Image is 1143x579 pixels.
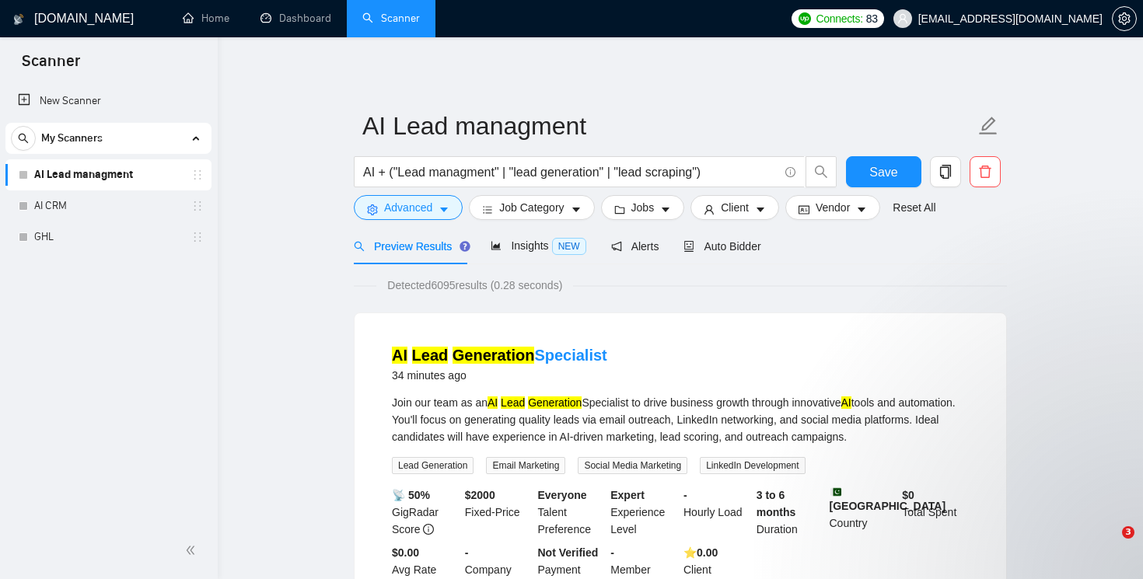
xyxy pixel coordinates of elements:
[856,204,867,215] span: caret-down
[499,199,564,216] span: Job Category
[538,546,599,559] b: Not Verified
[354,241,365,252] span: search
[439,204,449,215] span: caret-down
[462,487,535,538] div: Fixed-Price
[978,116,998,136] span: edit
[1090,526,1127,563] iframe: Intercom live chat
[757,489,796,518] b: 3 to 6 months
[1112,6,1137,31] button: setting
[552,238,586,255] span: NEW
[897,13,908,24] span: user
[260,12,331,25] a: dashboardDashboard
[362,12,420,25] a: searchScanner
[680,487,753,538] div: Hourly Load
[610,489,645,501] b: Expert
[392,366,607,385] div: 34 minutes ago
[491,240,502,251] span: area-chart
[389,487,462,538] div: GigRadar Score
[816,10,862,27] span: Connects:
[465,546,469,559] b: -
[453,347,535,364] mark: Generation
[610,546,614,559] b: -
[185,542,201,558] span: double-left
[931,165,960,179] span: copy
[491,239,585,252] span: Insights
[535,487,608,538] div: Talent Preference
[1122,526,1134,539] span: 3
[830,487,841,497] img: 🇵🇰
[191,169,204,181] span: holder
[12,133,35,144] span: search
[683,240,760,253] span: Auto Bidder
[721,199,749,216] span: Client
[392,394,969,445] div: Join our team as an Specialist to drive business growth through innovative tools and automation. ...
[488,396,498,409] mark: AI
[183,12,229,25] a: homeHome
[1112,12,1137,25] a: setting
[412,347,449,364] mark: Lead
[392,489,430,501] b: 📡 50%
[5,85,211,117] li: New Scanner
[753,487,827,538] div: Duration
[392,347,407,364] mark: AI
[704,204,715,215] span: user
[611,240,659,253] span: Alerts
[367,204,378,215] span: setting
[376,277,573,294] span: Detected 6095 results (0.28 seconds)
[191,200,204,212] span: holder
[785,167,795,177] span: info-circle
[41,123,103,154] span: My Scanners
[486,457,565,474] span: Email Marketing
[893,199,935,216] a: Reset All
[482,204,493,215] span: bars
[354,195,463,220] button: settingAdvancedcaret-down
[816,199,850,216] span: Vendor
[501,396,525,409] mark: Lead
[9,50,93,82] span: Scanner
[607,487,680,538] div: Experience Level
[683,241,694,252] span: robot
[799,12,811,25] img: upwork-logo.png
[601,195,685,220] button: folderJobscaret-down
[970,165,1000,179] span: delete
[465,489,495,501] b: $ 2000
[363,162,778,182] input: Search Freelance Jobs...
[354,240,466,253] span: Preview Results
[384,199,432,216] span: Advanced
[631,199,655,216] span: Jobs
[785,195,880,220] button: idcardVendorcaret-down
[806,165,836,179] span: search
[700,457,805,474] span: LinkedIn Development
[469,195,594,220] button: barsJob Categorycaret-down
[362,106,975,145] input: Scanner name...
[191,231,204,243] span: holder
[392,457,474,474] span: Lead Generation
[18,85,199,117] a: New Scanner
[830,487,946,512] b: [GEOGRAPHIC_DATA]
[34,190,182,221] a: AI CRM
[690,195,779,220] button: userClientcaret-down
[799,204,809,215] span: idcard
[13,7,24,32] img: logo
[1113,12,1136,25] span: setting
[423,524,434,535] span: info-circle
[683,489,687,501] b: -
[846,156,921,187] button: Save
[841,396,851,409] mark: AI
[11,126,36,151] button: search
[34,221,182,253] a: GHL
[970,156,1001,187] button: delete
[392,546,419,559] b: $0.00
[538,489,587,501] b: Everyone
[683,546,718,559] b: ⭐️ 0.00
[827,487,900,538] div: Country
[571,204,582,215] span: caret-down
[660,204,671,215] span: caret-down
[614,204,625,215] span: folder
[755,204,766,215] span: caret-down
[866,10,878,27] span: 83
[611,241,622,252] span: notification
[5,123,211,253] li: My Scanners
[806,156,837,187] button: search
[930,156,961,187] button: copy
